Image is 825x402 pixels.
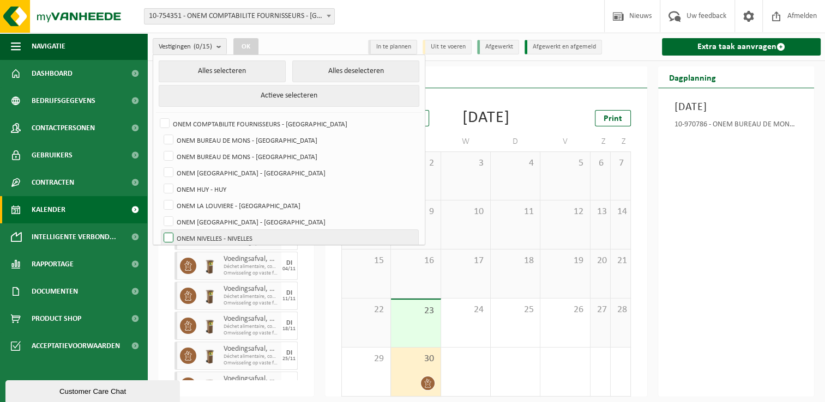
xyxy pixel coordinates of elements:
[224,264,279,270] span: Déchet alimentaire, contenant des produits d'origine animale
[224,270,279,277] span: Omwisseling op vaste frequentie (incl. verwerking)
[347,255,385,267] span: 15
[32,196,65,223] span: Kalender
[477,40,519,54] li: Afgewerkt
[202,288,218,304] img: WB-0140-HPE-BN-01
[496,206,534,218] span: 11
[224,345,279,354] span: Voedingsafval, bevat producten van dierlijke oorsprong, onverpakt, categorie 3
[202,318,218,334] img: WB-0140-HPE-BN-01
[540,132,590,151] td: V
[144,9,334,24] span: 10-754351 - ONEM COMPTABILITE FOURNISSEURS - BRUXELLES
[347,304,385,316] span: 22
[158,115,418,132] label: ONEM COMPTABILITE FOURNISSEURS - [GEOGRAPHIC_DATA]
[546,206,584,218] span: 12
[32,142,73,169] span: Gebruikers
[282,356,296,362] div: 25/11
[224,324,279,330] span: Déchet alimentaire, contenant des produits d'origine animale
[144,8,335,25] span: 10-754351 - ONEM COMPTABILITE FOURNISSEURS - BRUXELLES
[604,114,622,123] span: Print
[224,330,279,337] span: Omwisseling op vaste frequentie (incl. verwerking)
[423,40,472,54] li: Uit te voeren
[32,87,95,114] span: Bedrijfsgegevens
[596,157,605,169] span: 6
[224,375,279,383] span: Voedingsafval, bevat producten van dierlijke oorsprong, onverpakt, categorie 3
[286,320,292,326] div: DI
[161,165,418,181] label: ONEM [GEOGRAPHIC_DATA] - [GEOGRAPHIC_DATA]
[616,304,625,316] span: 28
[202,258,218,274] img: WB-0140-HPE-BN-01
[525,40,602,54] li: Afgewerkt en afgemeld
[546,157,584,169] span: 5
[161,148,418,165] label: ONEM BUREAU DE MONS - [GEOGRAPHIC_DATA]
[616,255,625,267] span: 21
[32,60,73,87] span: Dashboard
[496,255,534,267] span: 18
[233,38,258,56] button: OK
[32,33,65,60] span: Navigatie
[496,304,534,316] span: 25
[368,40,417,54] li: In te plannen
[32,251,74,278] span: Rapportage
[286,290,292,296] div: DI
[292,60,419,82] button: Alles deselecteren
[596,304,605,316] span: 27
[224,315,279,324] span: Voedingsafval, bevat producten van dierlijke oorsprong, onverpakt, categorie 3
[224,354,279,360] span: Déchet alimentaire, contenant des produits d'origine animale
[596,255,605,267] span: 20
[32,114,95,142] span: Contactpersonen
[194,43,212,50] count: (0/15)
[662,38,821,56] a: Extra taak aanvragen
[596,206,605,218] span: 13
[595,110,631,126] a: Print
[282,326,296,332] div: 18/11
[161,181,418,197] label: ONEM HUY - HUY
[161,132,418,148] label: ONEM BUREAU DE MONS - [GEOGRAPHIC_DATA]
[159,85,419,107] button: Actieve selecteren
[546,255,584,267] span: 19
[286,260,292,266] div: DI
[447,157,485,169] span: 3
[447,304,485,316] span: 24
[153,38,227,54] button: Vestigingen(0/15)
[32,332,120,360] span: Acceptatievoorwaarden
[32,223,116,251] span: Intelligente verbond...
[616,206,625,218] span: 14
[161,214,418,230] label: ONEM [GEOGRAPHIC_DATA] - [GEOGRAPHIC_DATA]
[611,132,631,151] td: Z
[161,230,418,246] label: ONEM NIVELLES - NIVELLES
[616,157,625,169] span: 7
[447,206,485,218] span: 10
[396,305,435,317] span: 23
[32,169,74,196] span: Contracten
[224,300,279,307] span: Omwisseling op vaste frequentie (incl. verwerking)
[224,285,279,294] span: Voedingsafval, bevat producten van dierlijke oorsprong, onverpakt, categorie 3
[396,255,435,267] span: 16
[441,132,491,151] td: W
[202,377,218,394] img: WB-0140-HPE-BN-01
[286,380,292,386] div: DI
[491,132,540,151] td: D
[286,350,292,356] div: DI
[282,266,296,272] div: 04/11
[675,121,798,132] div: 10-970786 - ONEM BUREAU DE MONS - [GEOGRAPHIC_DATA]
[32,305,81,332] span: Product Shop
[447,255,485,267] span: 17
[546,304,584,316] span: 26
[675,99,798,115] h3: [DATE]
[32,278,78,305] span: Documenten
[224,360,279,367] span: Omwisseling op vaste frequentie (incl. verwerking)
[159,39,212,55] span: Vestigingen
[224,294,279,300] span: Déchet alimentaire, contenant des produits d'origine animale
[591,132,611,151] td: Z
[202,348,218,364] img: WB-0140-HPE-BN-01
[462,110,510,126] div: [DATE]
[282,296,296,302] div: 11/11
[161,197,418,214] label: ONEM LA LOUVIERE - [GEOGRAPHIC_DATA]
[224,255,279,264] span: Voedingsafval, bevat producten van dierlijke oorsprong, onverpakt, categorie 3
[5,378,182,402] iframe: chat widget
[496,157,534,169] span: 4
[396,353,435,365] span: 30
[658,66,727,88] h2: Dagplanning
[347,353,385,365] span: 29
[159,60,286,82] button: Alles selecteren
